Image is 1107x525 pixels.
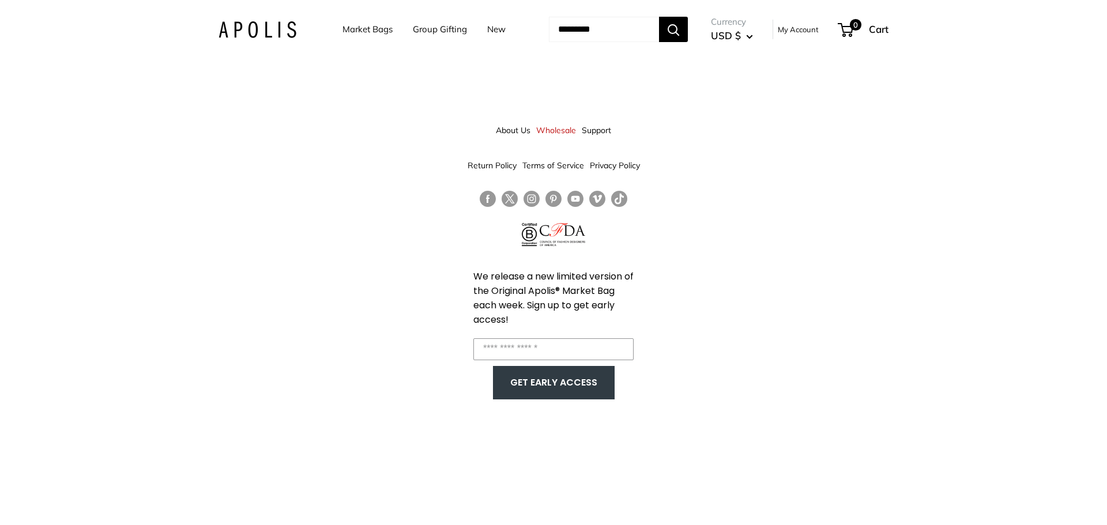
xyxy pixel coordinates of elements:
a: Follow us on Instagram [524,191,540,207]
a: Follow us on Twitter [502,191,518,211]
a: Group Gifting [413,21,467,37]
a: 0 Cart [839,20,888,39]
span: 0 [850,19,861,31]
a: Follow us on Pinterest [545,191,562,207]
span: Currency [711,14,753,30]
img: Certified B Corporation [522,223,537,246]
img: Council of Fashion Designers of America Member [540,223,585,246]
span: USD $ [711,29,741,41]
a: Wholesale [536,120,576,141]
button: GET EARLY ACCESS [504,372,603,394]
a: New [487,21,506,37]
a: Terms of Service [522,155,584,176]
a: Follow us on Facebook [480,191,496,207]
a: My Account [778,22,819,36]
a: Support [582,120,611,141]
span: Cart [869,23,888,35]
a: About Us [496,120,530,141]
a: Market Bags [342,21,393,37]
button: USD $ [711,27,753,45]
a: Follow us on YouTube [567,191,583,207]
input: Enter your email [473,338,634,360]
a: Return Policy [468,155,517,176]
span: We release a new limited version of the Original Apolis® Market Bag each week. Sign up to get ear... [473,270,634,326]
img: Apolis [219,21,296,38]
button: Search [659,17,688,42]
input: Search... [549,17,659,42]
a: Follow us on Vimeo [589,191,605,207]
a: Follow us on Tumblr [611,191,627,207]
a: Privacy Policy [590,155,640,176]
